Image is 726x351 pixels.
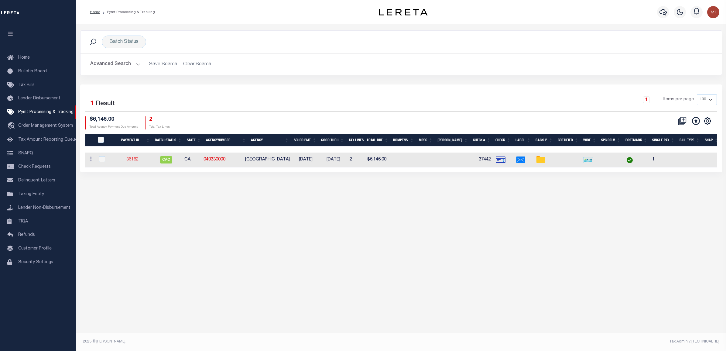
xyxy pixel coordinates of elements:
[493,134,513,147] th: Check: activate to sort column ascending
[627,157,633,163] img: check-icon-green.svg
[291,134,319,147] th: SCHED PMT: activate to sort column ascending
[160,156,172,163] span: CAC
[7,122,17,130] i: travel_explore
[435,134,470,147] th: Bill Fee: activate to sort column ascending
[90,101,94,107] span: 1
[90,58,141,70] button: Advanced Search
[320,153,347,167] td: [DATE]
[364,134,391,147] th: Total Due: activate to sort column ascending
[184,134,204,147] th: State: activate to sort column ascending
[243,153,292,167] td: [GEOGRAPHIC_DATA]
[102,36,146,48] div: Batch Status
[707,6,719,18] img: svg+xml;base64,PHN2ZyB4bWxucz0iaHR0cDovL3d3dy53My5vcmcvMjAwMC9zdmciIHBvaW50ZXItZXZlbnRzPSJub25lIi...
[96,99,115,109] label: Result
[18,96,60,101] span: Lender Disbursement
[536,155,546,165] img: open-file-folder.png
[702,134,721,147] th: SNAP: activate to sort column ascending
[365,153,391,167] td: $6,146.00
[391,134,416,147] th: Rdmptns: activate to sort column ascending
[650,134,677,147] th: Single Pay: activate to sort column ascending
[18,151,33,155] span: SNAPQ
[496,155,505,165] img: check-bank.png
[18,233,35,237] span: Refunds
[581,134,599,147] th: Wire: activate to sort column ascending
[204,134,248,147] th: AgencyNumber: activate to sort column ascending
[18,69,47,74] span: Bulletin Board
[555,134,581,147] th: Certified: activate to sort column ascending
[182,153,201,167] td: CA
[319,134,346,147] th: Good Thru: activate to sort column ascending
[100,9,155,15] li: Pymt Processing & Tracking
[677,134,702,147] th: Bill Type: activate to sort column ascending
[406,339,719,344] div: Tax Admin v.[TECHNICAL_ID]
[152,134,184,147] th: Batch Status: activate to sort column ascending
[347,153,365,167] td: 2
[663,96,694,103] span: Items per page
[78,339,401,344] div: 2025 © [PERSON_NAME].
[248,134,291,147] th: Agency: activate to sort column ascending
[90,116,138,123] h4: $6,146.00
[18,206,70,210] span: Lender Non-Disbursement
[126,157,139,162] a: 36182
[18,178,55,183] span: Delinquent Letters
[18,138,77,142] span: Tax Amount Reporting Queue
[18,165,51,169] span: Check Requests
[599,134,623,147] th: Spc.Delv: activate to sort column ascending
[416,134,435,147] th: MPPC: activate to sort column ascending
[513,134,533,147] th: Label: activate to sort column ascending
[18,219,28,223] span: TIQA
[471,153,493,167] td: 37442
[90,125,138,129] p: Total Agency Payment Due Amount
[149,116,170,123] h4: 2
[292,153,320,167] td: [DATE]
[623,134,650,147] th: Postmark: activate to sort column ascending
[18,110,74,114] span: Pymt Processing & Tracking
[18,246,52,251] span: Customer Profile
[149,125,170,129] p: Total Tax Lines
[379,9,427,15] img: logo-dark.svg
[204,157,225,162] a: 040330000
[516,155,526,165] img: Envelope.png
[18,56,30,60] span: Home
[470,134,493,147] th: Check #: activate to sort column ascending
[18,83,35,87] span: Tax Bills
[583,157,593,163] img: wire-transfer-logo.png
[90,10,100,14] a: Home
[650,153,677,167] td: 1
[18,192,44,196] span: Taxing Entity
[18,260,53,264] span: Security Settings
[94,134,114,147] th: PayeePmtBatchStatus
[18,124,73,128] span: Order Management System
[114,134,152,147] th: Payment ID: activate to sort column ascending
[533,134,555,147] th: Backup: activate to sort column ascending
[346,134,364,147] th: Tax Lines
[643,96,650,103] a: 1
